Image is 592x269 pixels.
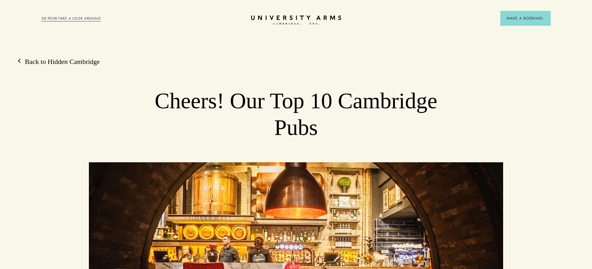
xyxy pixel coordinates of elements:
img: Arrow icon [542,17,544,20]
span: Make a Booking [507,16,544,21]
a: Home [251,16,341,25]
h1: Cheers! Our Top 10 Cambridge Pubs [130,88,462,141]
a: Back to Hidden Cambridge [19,57,100,66]
button: Make a BookingArrow icon [500,11,551,26]
a: 3D TOUR:TAKE A LOOK AROUND [41,16,101,21]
